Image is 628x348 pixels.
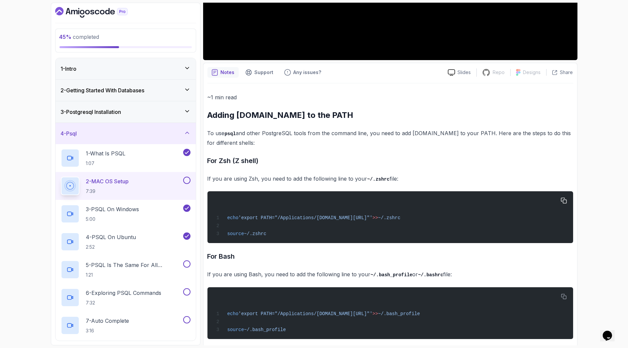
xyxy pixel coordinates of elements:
p: Slides [458,69,471,76]
button: 7-Auto Complete3:16 [61,316,190,335]
code: ~/.zshrc [367,177,390,182]
button: Support button [241,67,278,78]
button: Share [546,69,573,76]
span: source [227,327,244,332]
iframe: chat widget [600,321,621,341]
p: 5:00 [86,216,139,222]
button: 4-PSQL On Ubuntu2:52 [61,232,190,251]
button: Feedback button [280,67,325,78]
code: psql [225,131,236,136]
p: 2:52 [86,244,136,250]
button: 2-MAC OS Setup7:39 [61,177,190,195]
p: 7:39 [86,188,129,195]
a: Dashboard [55,7,143,18]
p: Notes [221,69,235,76]
span: completed [60,34,99,40]
p: If you are using Zsh, you need to add the following line to your file: [207,174,573,184]
button: 6-Exploring PSQL Commands7:32 [61,288,190,307]
p: 7 - Auto Complete [86,317,129,325]
button: 5-PSQL Is The Same For All Operating Systems1:21 [61,260,190,279]
p: 1 - What Is PSQL [86,149,126,157]
p: If you are using Bash, you need to add the following line to your or file: [207,270,573,279]
p: 1:21 [86,272,182,278]
span: ~/.bash_profile [244,327,286,332]
span: source [227,231,244,236]
a: Slides [442,69,476,76]
button: 4-Psql [56,123,196,144]
p: 2 - MAC OS Setup [86,177,129,185]
span: ~/.zshrc [244,231,266,236]
code: ~/.bash_profile [371,272,413,278]
p: To use and other PostgreSQL tools from the command line, you need to add [DOMAIN_NAME] to your PA... [207,129,573,147]
p: 6 - Exploring PSQL Commands [86,289,162,297]
h3: 4 - Psql [61,130,77,137]
h3: 2 - Getting Started With Databases [61,86,145,94]
p: Designs [523,69,541,76]
span: >> [372,215,378,220]
span: ~/.zshrc [378,215,400,220]
h3: 1 - Intro [61,65,77,73]
button: 3-Postgresql Installation [56,101,196,123]
h3: For Bash [207,251,573,262]
p: 5 - PSQL Is The Same For All Operating Systems [86,261,182,269]
p: ~1 min read [207,93,573,102]
code: ~/.bashrc [418,272,443,278]
p: 3 - PSQL On Windows [86,205,139,213]
h3: 3 - Postgresql Installation [61,108,121,116]
button: 2-Getting Started With Databases [56,80,196,101]
button: 3-PSQL On Windows5:00 [61,205,190,223]
p: 4 - PSQL On Ubuntu [86,233,136,241]
span: 45 % [60,34,72,40]
p: 3:16 [86,327,129,334]
p: Any issues? [294,69,321,76]
p: Share [560,69,573,76]
p: Support [255,69,274,76]
span: >> [372,311,378,316]
span: 'export PATH="/Applications/[DOMAIN_NAME][URL]"' [238,311,372,316]
p: 1:07 [86,160,126,167]
p: 7:32 [86,300,162,306]
h2: Adding [DOMAIN_NAME] to the PATH [207,110,573,121]
span: echo [227,311,238,316]
h3: For Zsh (Z shell) [207,155,573,166]
span: ~/.bash_profile [378,311,420,316]
p: Repo [493,69,505,76]
span: 'export PATH="/Applications/[DOMAIN_NAME][URL]"' [238,215,372,220]
button: notes button [207,67,239,78]
span: echo [227,215,238,220]
button: 1-Intro [56,58,196,79]
button: 1-What Is PSQL1:07 [61,149,190,167]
